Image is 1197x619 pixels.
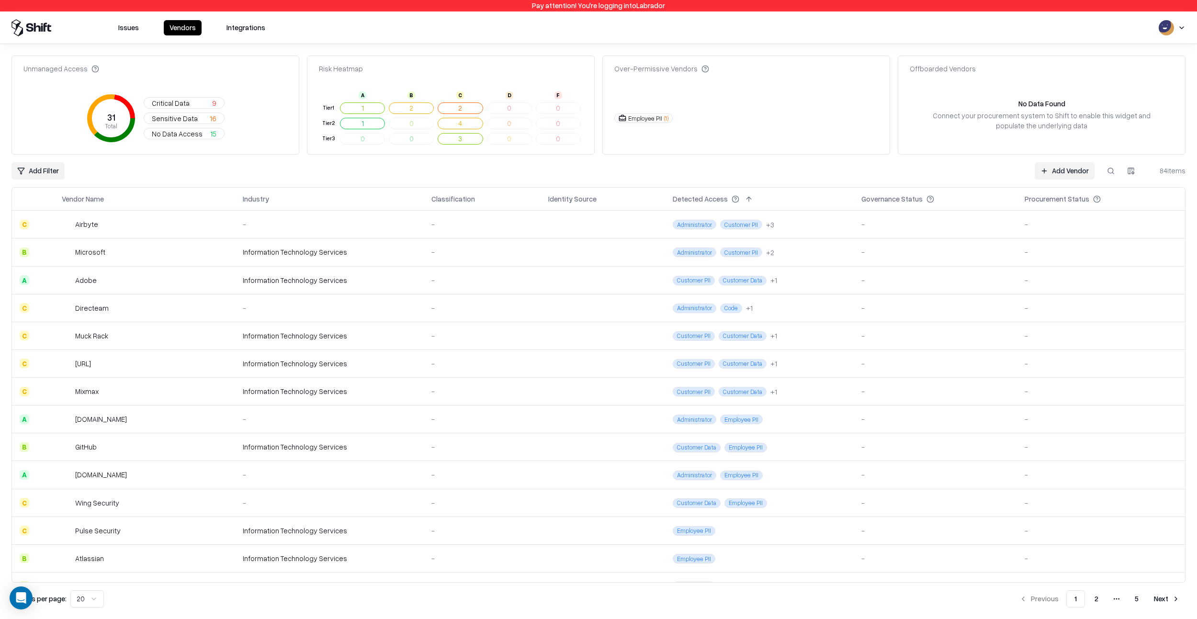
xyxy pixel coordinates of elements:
[243,581,416,591] div: Information Technology Services
[20,526,29,535] div: C
[720,304,742,313] span: Code
[243,470,416,480] div: -
[62,220,71,229] img: Airbyte
[62,442,71,452] img: GitHub
[770,331,777,341] button: +1
[548,580,558,590] img: entra.microsoft.com
[221,20,271,35] button: Integrations
[673,220,716,229] span: Administrator
[548,413,558,423] img: entra.microsoft.com
[75,581,113,591] div: Staircase AI
[20,470,29,480] div: A
[1147,166,1186,176] div: 84 items
[20,498,29,507] div: C
[673,194,728,204] div: Detected Access
[62,331,71,340] img: Muck Rack
[75,442,97,452] div: GitHub
[746,303,753,313] button: +1
[770,387,777,397] button: +1
[431,498,533,508] div: -
[724,443,767,452] span: Employee PII
[1025,359,1177,369] div: -
[75,303,109,313] div: Directeam
[746,303,753,313] div: + 1
[243,275,416,285] div: Information Technology Services
[720,220,762,229] span: Customer PII
[861,470,1009,480] div: -
[673,554,715,563] span: Employee PII
[62,359,71,368] img: Fireflies.ai
[770,275,777,285] button: +1
[766,220,774,230] button: +3
[144,128,225,139] button: No Data Access15
[548,441,558,450] img: entra.microsoft.com
[724,498,767,508] span: Employee PII
[389,102,434,114] button: 2
[548,469,558,478] img: entra.microsoft.com
[673,526,715,536] span: Employee PII
[23,64,99,74] div: Unmanaged Access
[861,194,923,204] div: Governance Status
[113,20,145,35] button: Issues
[664,114,668,123] span: ( 1 )
[673,498,721,508] span: Customer Data
[673,582,715,591] span: Employee PII
[212,98,216,108] span: 9
[1025,498,1177,508] div: -
[1025,219,1177,229] div: -
[770,359,777,369] button: +1
[321,135,336,143] div: Tier 3
[861,414,1009,424] div: -
[1148,590,1186,608] button: Next
[75,275,97,285] div: Adobe
[548,218,558,228] img: entra.microsoft.com
[321,119,336,127] div: Tier 2
[243,526,416,536] div: Information Technology Services
[548,246,558,256] img: entra.microsoft.com
[456,91,464,99] div: C
[861,442,1009,452] div: -
[75,247,105,257] div: Microsoft
[107,112,115,123] tspan: 31
[10,586,33,609] div: Open Intercom Messenger
[1025,275,1177,285] div: -
[431,194,475,204] div: Classification
[152,98,190,108] span: Critical Data
[861,275,1009,285] div: -
[673,304,716,313] span: Administrator
[431,470,533,480] div: -
[673,276,715,285] span: Customer PII
[1025,386,1177,396] div: -
[861,247,1009,257] div: -
[243,386,416,396] div: Information Technology Services
[720,471,763,480] span: Employee PII
[719,359,767,369] span: Customer Data
[861,581,1009,591] div: -
[766,220,774,230] div: + 3
[431,386,533,396] div: -
[75,470,127,480] div: [DOMAIN_NAME]
[861,359,1009,369] div: -
[431,303,533,313] div: -
[720,415,763,424] span: Employee PII
[1066,590,1085,608] button: 1
[210,113,216,124] span: 16
[861,386,1009,396] div: -
[243,359,416,369] div: Information Technology Services
[62,498,71,507] img: Wing Security
[438,118,483,129] button: 4
[75,331,108,341] div: Muck Rack
[673,387,715,396] span: Customer PII
[1025,247,1177,257] div: -
[1025,194,1089,204] div: Procurement Status
[770,359,777,369] div: + 1
[548,194,597,204] div: Identity Source
[152,129,203,139] span: No Data Access
[62,275,71,285] img: Adobe
[340,118,385,129] button: 1
[62,303,71,313] img: Directeam
[673,415,716,424] span: Administrator
[770,331,777,341] div: + 1
[861,498,1009,508] div: -
[20,220,29,229] div: C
